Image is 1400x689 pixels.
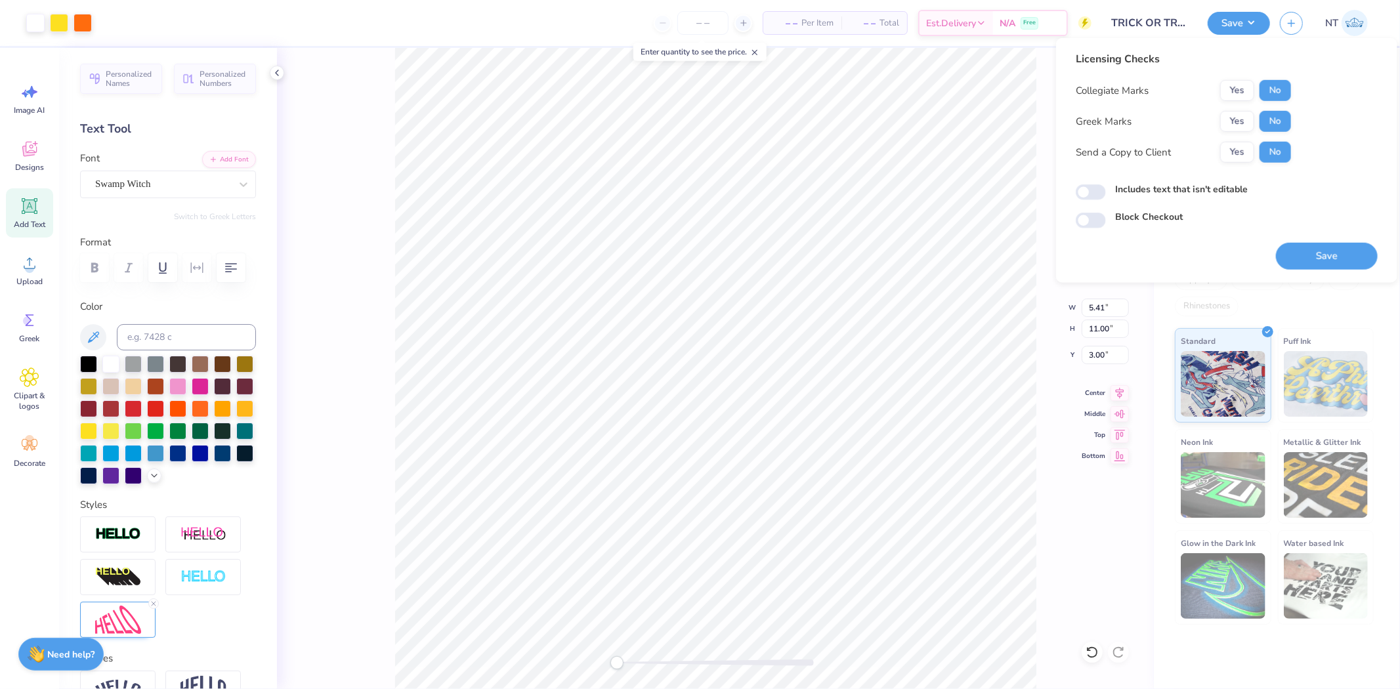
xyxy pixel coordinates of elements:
span: Neon Ink [1181,435,1213,449]
strong: Need help? [48,648,95,661]
a: NT [1319,10,1374,36]
div: Greek Marks [1076,114,1132,129]
button: Add Font [202,151,256,168]
span: Per Item [801,16,834,30]
span: Metallic & Glitter Ink [1284,435,1361,449]
input: Untitled Design [1101,10,1198,36]
img: Standard [1181,351,1265,417]
label: Styles [80,497,107,512]
span: Center [1082,388,1105,398]
img: Stroke [95,527,141,542]
button: No [1260,142,1291,163]
input: e.g. 7428 c [117,324,256,350]
span: Middle [1082,409,1105,419]
span: Clipart & logos [8,390,51,411]
span: Add Text [14,219,45,230]
div: Collegiate Marks [1076,83,1149,98]
img: Shadow [180,526,226,543]
span: Greek [20,333,40,344]
label: Format [80,235,256,250]
span: Personalized Names [106,70,154,88]
img: Free Distort [95,606,141,634]
button: No [1260,80,1291,101]
button: Yes [1220,111,1254,132]
button: Save [1208,12,1270,35]
button: Switch to Greek Letters [174,211,256,222]
button: Yes [1220,80,1254,101]
span: Decorate [14,458,45,469]
img: Puff Ink [1284,351,1368,417]
span: Image AI [14,105,45,115]
img: Negative Space [180,570,226,585]
span: Glow in the Dark Ink [1181,536,1256,550]
span: Total [880,16,899,30]
label: Block Checkout [1115,210,1183,224]
img: Glow in the Dark Ink [1181,553,1265,619]
span: Personalized Numbers [200,70,248,88]
span: Designs [15,162,44,173]
span: Est. Delivery [926,16,976,30]
span: Puff Ink [1284,334,1311,348]
img: Neon Ink [1181,452,1265,518]
div: Text Tool [80,120,256,138]
button: Yes [1220,142,1254,163]
span: Bottom [1082,451,1105,461]
label: Color [80,299,256,314]
span: Standard [1181,334,1216,348]
input: – – [677,11,729,35]
label: Includes text that isn't editable [1115,182,1248,196]
button: Save [1276,243,1378,270]
span: NT [1325,16,1338,31]
span: Top [1082,430,1105,440]
button: Personalized Numbers [174,64,256,94]
div: Send a Copy to Client [1076,145,1171,160]
div: Accessibility label [610,656,624,669]
span: – – [849,16,876,30]
div: Licensing Checks [1076,51,1291,67]
button: Personalized Names [80,64,162,94]
img: 3D Illusion [95,567,141,588]
span: N/A [1000,16,1015,30]
img: Water based Ink [1284,553,1368,619]
img: Nestor Talens [1342,10,1368,36]
label: Font [80,151,100,166]
div: Rhinestones [1175,297,1239,316]
button: No [1260,111,1291,132]
span: – – [771,16,797,30]
span: Upload [16,276,43,287]
span: Free [1023,18,1036,28]
div: Enter quantity to see the price. [633,43,767,61]
span: Water based Ink [1284,536,1344,550]
img: Metallic & Glitter Ink [1284,452,1368,518]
